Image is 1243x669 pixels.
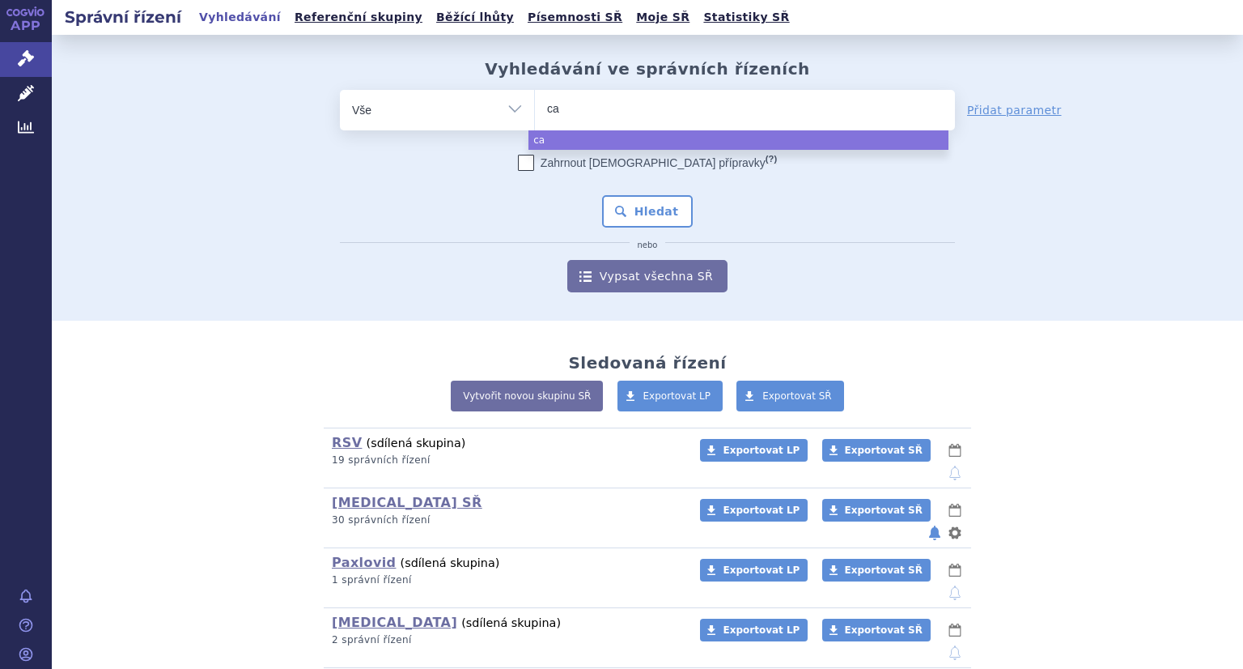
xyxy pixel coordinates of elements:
[947,523,963,543] button: nastavení
[967,102,1062,118] a: Přidat parametr
[947,560,963,580] button: lhůty
[947,620,963,640] button: lhůty
[947,501,963,520] button: lhůty
[947,643,963,663] button: notifikace
[461,616,561,629] span: (sdílená skupina)
[845,445,923,456] span: Exportovat SŘ
[700,439,808,462] a: Exportovat LP
[332,495,482,510] a: [MEDICAL_DATA] SŘ
[332,513,679,527] p: 30 správních řízení
[723,565,800,576] span: Exportovat LP
[485,59,810,79] h2: Vyhledávání ve správních řízeních
[194,6,286,28] a: Vyhledávání
[567,260,728,292] a: Vypsat všechna SŘ
[927,523,943,543] button: notifikace
[845,505,923,516] span: Exportovat SŘ
[332,615,457,630] a: [MEDICAL_DATA]
[332,454,679,467] p: 19 správních řízení
[947,463,963,483] button: notifikace
[822,439,931,462] a: Exportovat SŘ
[822,619,931,641] a: Exportovat SŘ
[332,555,396,570] a: Paxlovid
[698,6,794,28] a: Statistiky SŘ
[822,559,931,582] a: Exportovat SŘ
[401,556,500,569] span: (sdílená skupina)
[700,619,808,641] a: Exportovat LP
[528,130,948,150] li: ca
[52,6,194,28] h2: Správní řízení
[723,445,800,456] span: Exportovat LP
[766,154,777,164] abbr: (?)
[332,633,679,647] p: 2 správní řízení
[947,441,963,460] button: lhůty
[700,559,808,582] a: Exportovat LP
[762,390,832,402] span: Exportovat SŘ
[643,390,711,402] span: Exportovat LP
[290,6,427,28] a: Referenční skupiny
[367,437,466,450] span: (sdílená skupina)
[736,381,844,411] a: Exportovat SŘ
[518,155,777,171] label: Zahrnout [DEMOGRAPHIC_DATA] přípravky
[568,353,726,373] h2: Sledovaná řízení
[631,6,694,28] a: Moje SŘ
[700,499,808,522] a: Exportovat LP
[723,505,800,516] span: Exportovat LP
[602,195,694,228] button: Hledat
[947,583,963,603] button: notifikace
[523,6,627,28] a: Písemnosti SŘ
[822,499,931,522] a: Exportovat SŘ
[845,624,923,636] span: Exportovat SŘ
[723,624,800,636] span: Exportovat LP
[845,565,923,576] span: Exportovat SŘ
[332,573,679,587] p: 1 správní řízení
[630,241,666,250] i: nebo
[332,435,362,450] a: RSV
[431,6,519,28] a: Běžící lhůty
[451,381,603,411] a: Vytvořit novou skupinu SŘ
[617,381,723,411] a: Exportovat LP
